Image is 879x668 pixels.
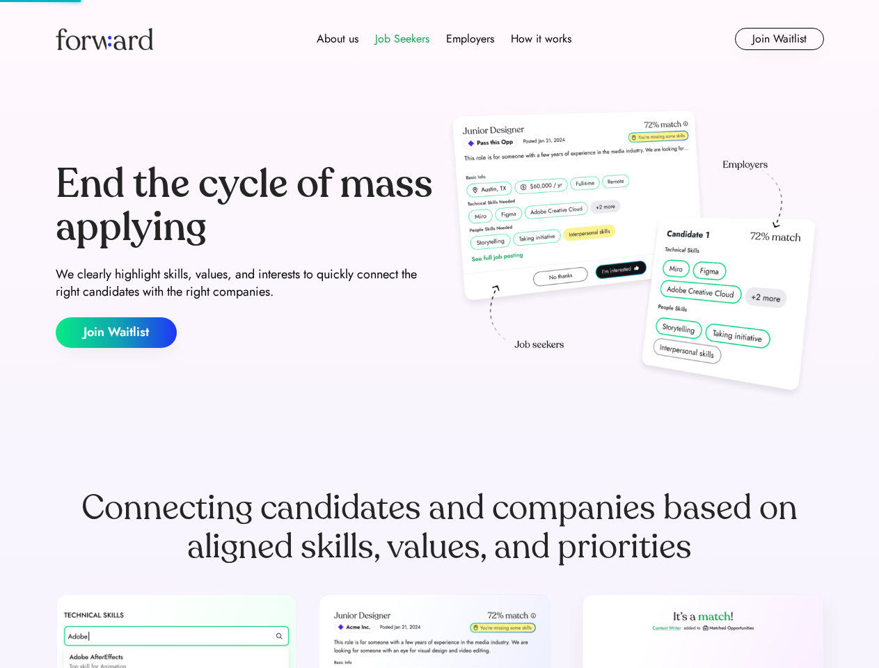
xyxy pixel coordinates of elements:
[56,488,824,566] div: Connecting candidates and companies based on aligned skills, values, and priorities
[375,31,429,47] div: Job Seekers
[511,31,571,47] div: How it works
[56,266,434,301] div: We clearly highlight skills, values, and interests to quickly connect the right candidates with t...
[56,317,177,348] button: Join Waitlist
[56,163,434,248] div: End the cycle of mass applying
[445,106,824,405] img: hero-image.png
[56,28,153,50] img: Forward logo
[446,31,494,47] div: Employers
[317,31,358,47] div: About us
[735,28,824,50] button: Join Waitlist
